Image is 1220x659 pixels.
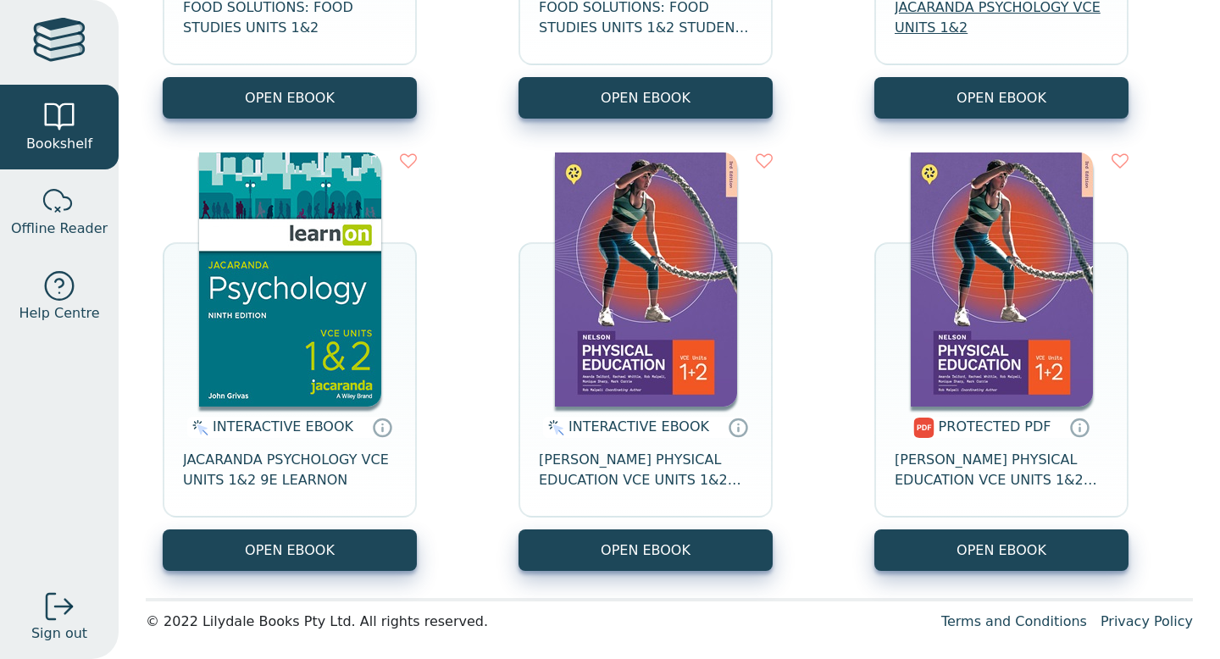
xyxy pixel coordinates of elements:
[911,152,1093,407] img: c336cf98-d3fa-4682-aebc-214764fc64be.jpg
[939,418,1051,435] span: PROTECTED PDF
[539,450,752,490] span: [PERSON_NAME] PHYSICAL EDUCATION VCE UNITS 1&2 MINDTAP 3E
[163,529,417,571] button: OPEN EBOOK
[19,303,99,324] span: Help Centre
[372,417,392,437] a: Interactive eBooks are accessed online via the publisher’s portal. They contain interactive resou...
[895,450,1108,490] span: [PERSON_NAME] PHYSICAL EDUCATION VCE UNITS 1&2 STUDENT BOOK 3E
[146,612,928,632] div: © 2022 Lilydale Books Pty Ltd. All rights reserved.
[1101,613,1193,629] a: Privacy Policy
[518,77,773,119] button: OPEN EBOOK
[518,529,773,571] button: OPEN EBOOK
[568,418,709,435] span: INTERACTIVE EBOOK
[163,77,417,119] a: OPEN EBOOK
[555,152,737,407] img: c896ff06-7200-444a-bb61-465266640f60.jpg
[913,418,934,438] img: pdf.svg
[11,219,108,239] span: Offline Reader
[31,623,87,644] span: Sign out
[543,418,564,438] img: interactive.svg
[26,134,92,154] span: Bookshelf
[874,529,1128,571] a: OPEN EBOOK
[728,417,748,437] a: Interactive eBooks are accessed online via the publisher’s portal. They contain interactive resou...
[874,77,1128,119] a: OPEN EBOOK
[183,450,396,490] span: JACARANDA PSYCHOLOGY VCE UNITS 1&2 9E LEARNON
[187,418,208,438] img: interactive.svg
[199,152,381,407] img: 5dbb8fc4-eac2-4bdb-8cd5-a7394438c953.jpg
[941,613,1087,629] a: Terms and Conditions
[1069,417,1090,437] a: Protected PDFs cannot be printed, copied or shared. They can be accessed online through Education...
[213,418,353,435] span: INTERACTIVE EBOOK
